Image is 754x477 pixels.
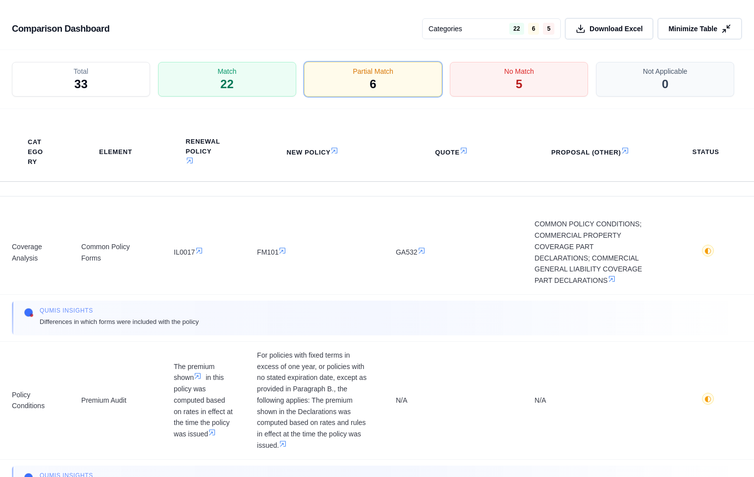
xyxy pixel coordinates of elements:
[81,395,150,406] span: Premium Audit
[396,395,511,406] span: N/A
[274,141,354,163] th: New Policy
[12,389,57,412] span: Policy Conditions
[16,131,57,173] th: Category
[81,241,150,264] span: Common Policy Forms
[535,395,649,406] span: N/A
[40,307,199,315] span: Qumis INSIGHTS
[643,66,688,76] span: Not Applicable
[396,247,511,258] span: GA532
[74,66,89,76] span: Total
[535,218,649,286] span: COMMON POLICY CONDITIONS; COMMERCIAL PROPERTY COVERAGE PART DECLARATIONS; COMMERCIAL GENERAL LIAB...
[220,76,234,92] span: 22
[12,241,57,264] span: Coverage Analysis
[504,66,534,76] span: No Match
[516,76,522,92] span: 5
[353,66,393,76] span: Partial Match
[87,141,144,163] th: Element
[217,66,236,76] span: Match
[174,247,233,258] span: IL0017
[702,245,714,260] button: ◐
[681,141,731,163] th: Status
[704,247,711,255] span: ◐
[40,317,199,327] span: Differences in which forms were included with the policy
[704,395,711,403] span: ◐
[257,350,372,451] span: For policies with fixed terms in excess of one year, or policies with no stated expiration date, ...
[174,131,233,173] th: Renewal Policy
[702,393,714,408] button: ◐
[74,76,88,92] span: 33
[539,141,645,163] th: Proposal (Other)
[257,247,372,258] span: FM101
[174,361,233,440] span: The premium shown in this policy was computed based on rates in effect at the time the policy was...
[423,141,483,163] th: Quote
[370,76,376,92] span: 6
[662,76,668,92] span: 0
